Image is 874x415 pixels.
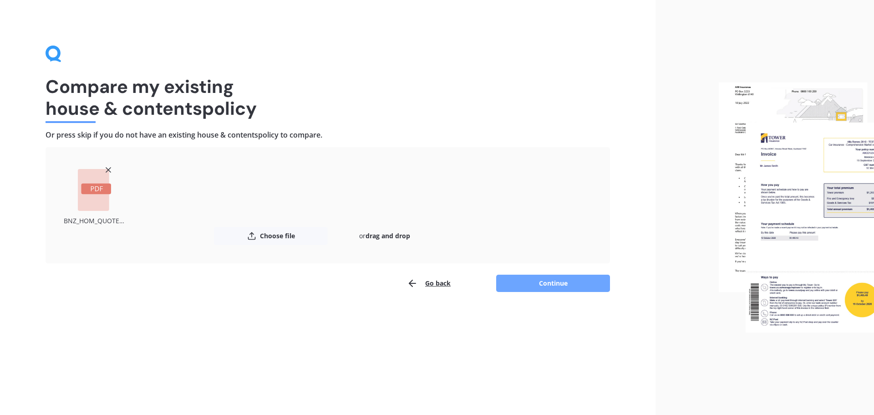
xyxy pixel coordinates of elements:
button: Go back [407,274,451,292]
div: or [328,227,442,245]
b: drag and drop [366,231,410,240]
img: files.webp [719,82,874,333]
h4: Or press skip if you do not have an existing house & contents policy to compare. [46,130,610,140]
h1: Compare my existing house & contents policy [46,76,610,119]
button: Choose file [214,227,328,245]
button: Continue [496,275,610,292]
div: BNZ_HOM_QUOTE_QTEP6002823064_20251003070502682.pdf [64,215,125,227]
